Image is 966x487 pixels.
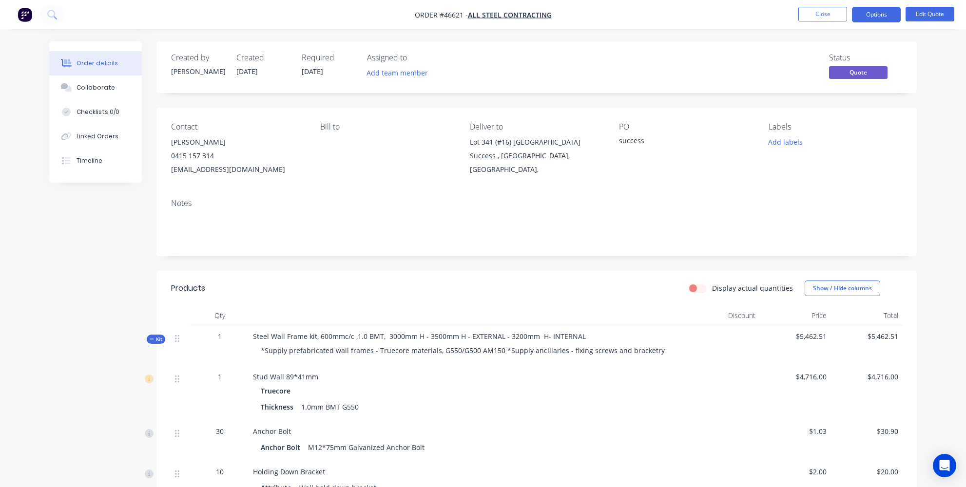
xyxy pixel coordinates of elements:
button: Show / Hide columns [805,281,880,296]
span: Stud Wall 89*41mm [253,372,318,381]
button: Add team member [367,66,433,79]
div: Created [236,53,290,62]
div: Linked Orders [77,132,118,141]
span: 10 [216,467,224,477]
div: Success , [GEOGRAPHIC_DATA], [GEOGRAPHIC_DATA], [470,149,603,176]
span: Order #46621 - [415,10,468,19]
span: Kit [150,336,162,343]
span: Steel Wall Frame kit, 600mmc/c ,1.0 BMT, 3000mm H - 3500mm H - EXTERNAL - 3200mm H- INTERNAL [253,332,586,341]
a: All Steel Contracting [468,10,552,19]
span: 30 [216,426,224,436]
span: [DATE] [302,67,323,76]
div: [PERSON_NAME] [171,135,305,149]
img: Factory [18,7,32,22]
button: Linked Orders [49,124,142,149]
span: $4,716.00 [834,372,898,382]
div: Lot 341 (#16) [GEOGRAPHIC_DATA]Success , [GEOGRAPHIC_DATA], [GEOGRAPHIC_DATA], [470,135,603,176]
div: [EMAIL_ADDRESS][DOMAIN_NAME] [171,163,305,176]
div: Collaborate [77,83,115,92]
div: 1.0mm BMT G550 [297,400,363,414]
div: Contact [171,122,305,131]
div: Order details [77,59,118,68]
div: Labels [769,122,902,131]
span: $30.90 [834,426,898,436]
div: Anchor Bolt [261,440,304,454]
div: 0415 157 314 [171,149,305,163]
div: Open Intercom Messenger [933,454,956,477]
div: Lot 341 (#16) [GEOGRAPHIC_DATA] [470,135,603,149]
span: $2.00 [763,467,827,477]
button: Collaborate [49,75,142,100]
div: M12*75mm Galvanized Anchor Bolt [304,440,428,454]
div: Required [302,53,355,62]
button: Edit Quote [906,7,954,21]
button: Checklists 0/0 [49,100,142,124]
div: Assigned to [367,53,464,62]
button: Quote [829,66,888,81]
div: Deliver to [470,122,603,131]
div: Status [829,53,902,62]
div: Products [171,282,205,294]
span: $4,716.00 [763,372,827,382]
div: success [619,135,741,149]
div: [PERSON_NAME] [171,66,225,76]
label: Display actual quantities [712,283,793,293]
span: Quote [829,66,888,78]
button: Close [798,7,847,21]
span: [DATE] [236,67,258,76]
div: Kit [147,335,165,344]
button: Order details [49,51,142,75]
div: Thickness [261,400,297,414]
span: Anchor Bolt [253,427,291,436]
div: Price [759,306,831,325]
div: PO [619,122,753,131]
div: Checklists 0/0 [77,108,119,116]
div: Truecore [261,384,294,398]
span: *Supply prefabricated wall frames - Truecore materials, G550/G500 AM150 *Supply ancillaries - fix... [261,346,665,355]
span: $5,462.51 [763,331,827,341]
div: Qty [191,306,249,325]
button: Timeline [49,149,142,173]
div: Bill to [320,122,454,131]
span: $1.03 [763,426,827,436]
div: Total [831,306,902,325]
button: Add team member [362,66,433,79]
span: Holding Down Bracket [253,467,325,476]
button: Options [852,7,901,22]
span: $5,462.51 [834,331,898,341]
div: Timeline [77,156,102,165]
span: 1 [218,331,222,341]
div: [PERSON_NAME]0415 157 314[EMAIL_ADDRESS][DOMAIN_NAME] [171,135,305,176]
button: Add labels [763,135,808,149]
div: Discount [688,306,759,325]
div: Created by [171,53,225,62]
span: $20.00 [834,467,898,477]
span: 1 [218,372,222,382]
div: Notes [171,199,902,208]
